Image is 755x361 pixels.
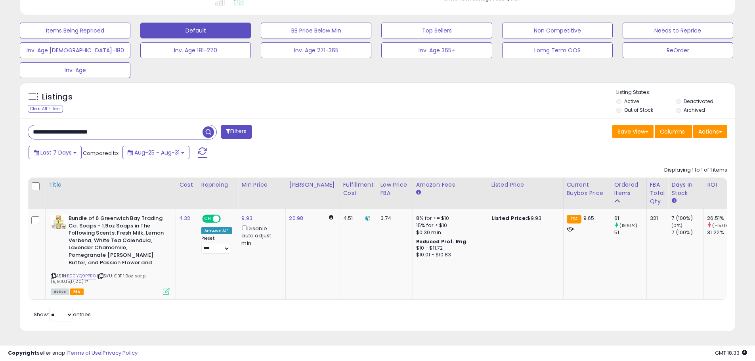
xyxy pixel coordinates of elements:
b: Bundle of 6 Greenwich Bay Trading Co. Soaps - 1.9oz Soaps in The Following Scents: Fresh Milk, Le... [69,215,165,268]
div: Current Buybox Price [567,181,608,197]
div: 3.74 [380,215,407,222]
b: Listed Price: [491,214,528,222]
div: seller snap | | [8,350,138,357]
a: Terms of Use [68,349,101,357]
span: | SKU: GBT 1.9oz soap (5,9,10,15,17,20) # [51,273,145,285]
div: Repricing [201,181,235,189]
a: Privacy Policy [103,349,138,357]
span: ON [203,216,213,222]
button: Lomg Term OOS [502,42,613,58]
div: Amazon AI * [201,227,232,234]
div: $0.30 min [416,229,482,236]
span: Show: entries [34,311,91,318]
button: Non Competitive [502,23,613,38]
div: Days In Stock [671,181,700,197]
small: (0%) [671,222,682,229]
small: (19.61%) [619,222,637,229]
span: Aug-25 - Aug-31 [134,149,180,157]
a: B00YQ9PPB0 [67,273,96,279]
button: Default [140,23,251,38]
div: 321 [650,215,662,222]
button: Save View [612,125,654,138]
button: BB Price Below Min [261,23,371,38]
small: Amazon Fees. [416,189,421,196]
button: Filters [221,125,252,139]
label: Deactivated [684,98,713,105]
div: 7 (100%) [671,215,703,222]
div: Clear All Filters [28,105,63,113]
div: $9.93 [491,215,557,222]
div: 4.51 [343,215,371,222]
label: Archived [684,107,705,113]
div: Disable auto adjust min [241,224,279,247]
button: Inv. Age 365+ [381,42,492,58]
button: Inv. Age 271-365 [261,42,371,58]
small: (-15.09%) [712,222,734,229]
div: [PERSON_NAME] [289,181,336,189]
a: 20.98 [289,214,303,222]
img: 51qSmakGpQL._SL40_.jpg [51,215,67,229]
button: Inv. Age 181-270 [140,42,251,58]
h5: Listings [42,92,73,103]
div: 8% for <= $10 [416,215,482,222]
span: OFF [220,216,232,222]
button: Inv. Age [DEMOGRAPHIC_DATA]-180 [20,42,130,58]
div: 31.22% [707,229,739,236]
button: Inv. Age [20,62,130,78]
div: Preset: [201,236,232,254]
div: ASIN: [51,215,170,294]
div: Amazon Fees [416,181,485,189]
p: Listing States: [616,89,735,96]
span: 9.65 [583,214,594,222]
span: Compared to: [83,149,119,157]
div: Listed Price [491,181,560,189]
span: FBA [70,288,84,295]
div: $10.01 - $10.83 [416,252,482,258]
strong: Copyright [8,349,37,357]
small: FBA [567,215,581,223]
div: 15% for > $10 [416,222,482,229]
button: Top Sellers [381,23,492,38]
div: Fulfillment Cost [343,181,374,197]
div: ROI [707,181,736,189]
button: Actions [693,125,727,138]
div: 61 [614,215,646,222]
button: Items Being Repriced [20,23,130,38]
div: Title [49,181,172,189]
b: Reduced Prof. Rng. [416,238,468,245]
div: $10 - $11.72 [416,245,482,252]
div: Cost [179,181,195,189]
div: Min Price [241,181,282,189]
button: Last 7 Days [29,146,82,159]
button: Columns [655,125,692,138]
div: Low Price FBA [380,181,409,197]
div: Displaying 1 to 1 of 1 items [664,166,727,174]
small: Days In Stock. [671,197,676,204]
button: Aug-25 - Aug-31 [122,146,189,159]
div: 26.51% [707,215,739,222]
span: All listings currently available for purchase on Amazon [51,288,69,295]
span: Last 7 Days [40,149,72,157]
div: 7 (100%) [671,229,703,236]
div: FBA Total Qty [650,181,665,206]
a: 9.93 [241,214,252,222]
label: Out of Stock [624,107,653,113]
span: 2025-09-8 18:33 GMT [715,349,747,357]
button: Needs to Reprice [623,23,733,38]
div: Ordered Items [614,181,643,197]
span: Columns [660,128,685,136]
button: ReOrder [623,42,733,58]
a: 4.32 [179,214,191,222]
div: 51 [614,229,646,236]
label: Active [624,98,639,105]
